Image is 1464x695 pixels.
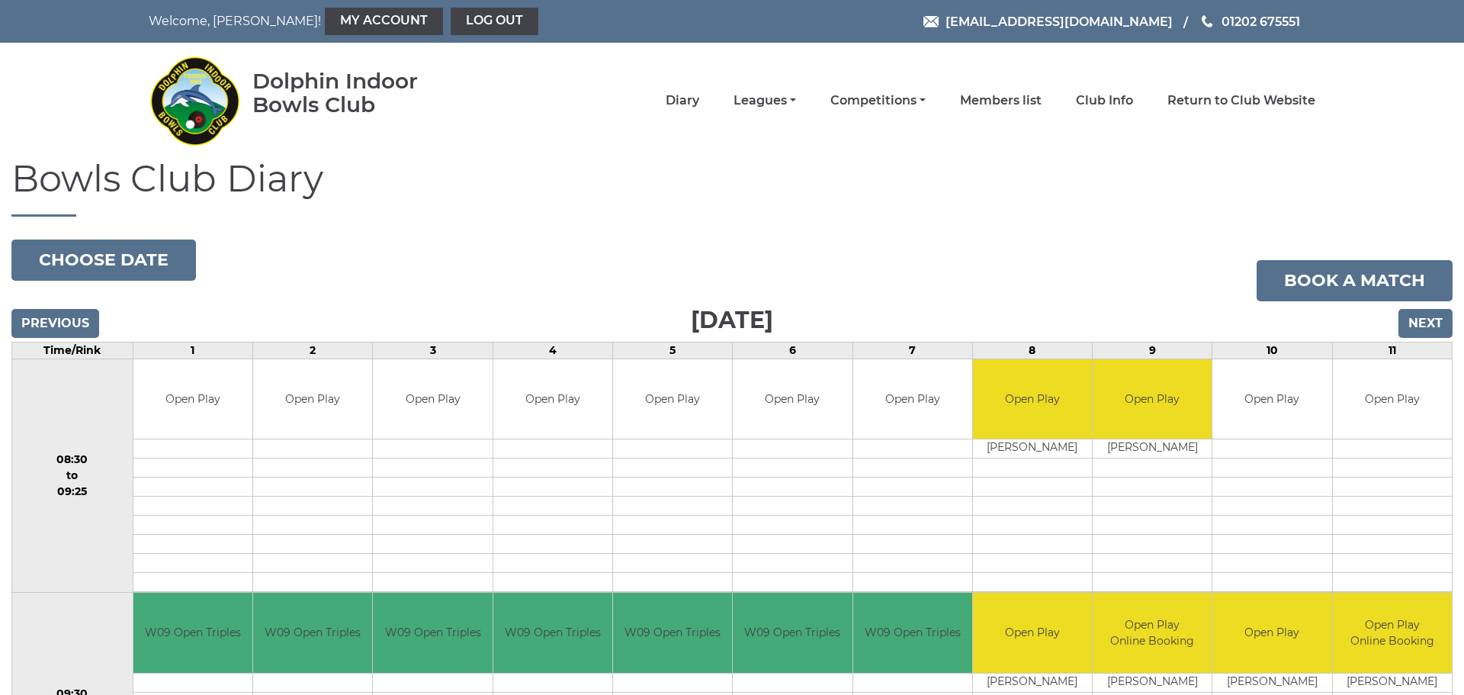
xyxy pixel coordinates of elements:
[1398,309,1453,338] input: Next
[1093,673,1212,692] td: [PERSON_NAME]
[1093,359,1212,439] td: Open Play
[1093,593,1212,673] td: Open Play Online Booking
[1332,342,1452,359] td: 11
[11,159,1453,217] h1: Bowls Club Diary
[373,342,493,359] td: 3
[253,342,373,359] td: 2
[1199,12,1300,31] a: Phone us 01202 675551
[923,12,1173,31] a: Email [EMAIL_ADDRESS][DOMAIN_NAME]
[973,359,1092,439] td: Open Play
[734,92,796,109] a: Leagues
[11,240,196,281] button: Choose date
[1212,673,1331,692] td: [PERSON_NAME]
[1093,439,1212,459] td: [PERSON_NAME]
[972,342,1092,359] td: 8
[493,593,612,673] td: W09 Open Triples
[613,359,732,439] td: Open Play
[960,92,1042,109] a: Members list
[830,92,926,109] a: Competitions
[133,593,252,673] td: W09 Open Triples
[733,342,852,359] td: 6
[11,309,99,338] input: Previous
[133,359,252,439] td: Open Play
[1222,14,1300,28] span: 01202 675551
[945,14,1173,28] span: [EMAIL_ADDRESS][DOMAIN_NAME]
[1212,342,1332,359] td: 10
[253,593,372,673] td: W09 Open Triples
[1167,92,1315,109] a: Return to Club Website
[1093,342,1212,359] td: 9
[1212,593,1331,673] td: Open Play
[149,47,240,154] img: Dolphin Indoor Bowls Club
[973,439,1092,459] td: [PERSON_NAME]
[12,359,133,593] td: 08:30 to 09:25
[612,342,732,359] td: 5
[133,342,252,359] td: 1
[493,359,612,439] td: Open Play
[1333,359,1452,439] td: Open Play
[252,69,467,117] div: Dolphin Indoor Bowls Club
[853,359,972,439] td: Open Play
[325,8,443,35] a: My Account
[1257,260,1453,301] a: Book a match
[973,593,1092,673] td: Open Play
[666,92,699,109] a: Diary
[1333,673,1452,692] td: [PERSON_NAME]
[852,342,972,359] td: 7
[733,359,852,439] td: Open Play
[733,593,852,673] td: W09 Open Triples
[493,342,612,359] td: 4
[853,593,972,673] td: W09 Open Triples
[12,342,133,359] td: Time/Rink
[1212,359,1331,439] td: Open Play
[253,359,372,439] td: Open Play
[613,593,732,673] td: W09 Open Triples
[1202,15,1212,27] img: Phone us
[1076,92,1133,109] a: Club Info
[1333,593,1452,673] td: Open Play Online Booking
[373,359,492,439] td: Open Play
[973,673,1092,692] td: [PERSON_NAME]
[149,8,621,35] nav: Welcome, [PERSON_NAME]!
[923,16,939,27] img: Email
[373,593,492,673] td: W09 Open Triples
[451,8,538,35] a: Log out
